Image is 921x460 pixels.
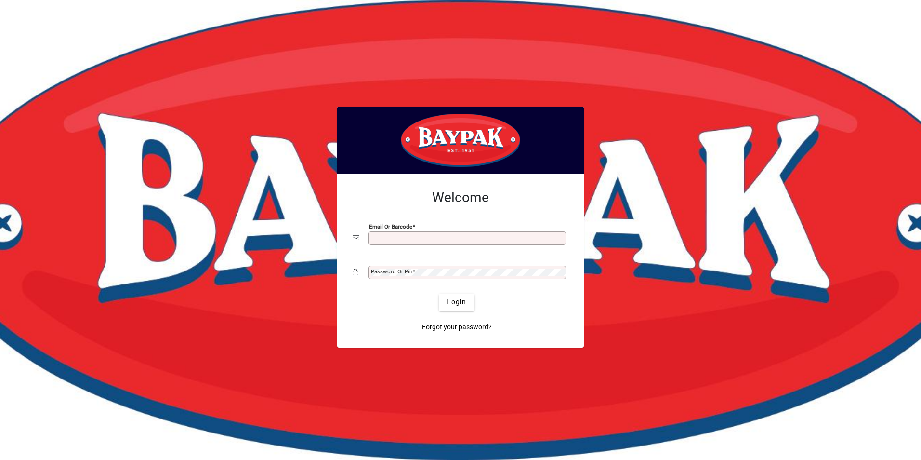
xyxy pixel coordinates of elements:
mat-label: Email or Barcode [369,223,412,230]
mat-label: Password or Pin [371,268,412,275]
h2: Welcome [353,189,568,206]
a: Forgot your password? [418,319,496,336]
span: Login [447,297,466,307]
span: Forgot your password? [422,322,492,332]
button: Login [439,294,474,311]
